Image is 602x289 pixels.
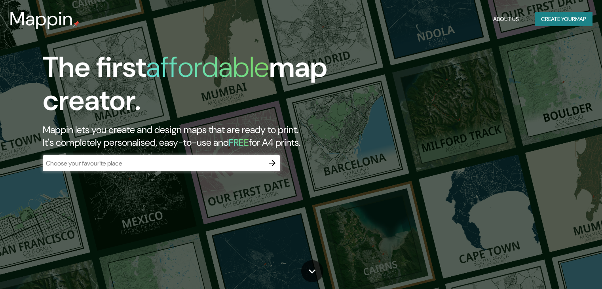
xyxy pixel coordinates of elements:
input: Choose your favourite place [43,159,264,168]
img: mappin-pin [73,21,80,27]
h1: affordable [146,49,269,86]
button: About Us [490,12,522,27]
h2: Mappin lets you create and design maps that are ready to print. It's completely personalised, eas... [43,124,344,149]
h5: FREE [229,136,249,148]
h3: Mappin [9,8,73,30]
iframe: Help widget launcher [532,258,593,280]
button: Create yourmap [535,12,593,27]
h1: The first map creator. [43,51,344,124]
